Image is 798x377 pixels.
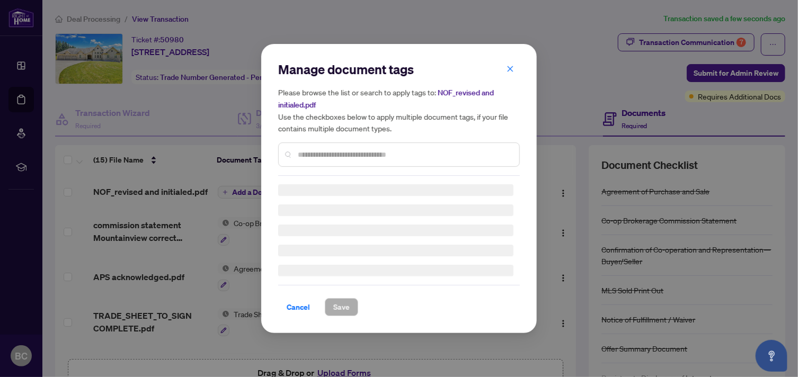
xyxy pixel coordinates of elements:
button: Save [325,298,358,316]
span: Cancel [287,299,310,316]
h5: Please browse the list or search to apply tags to: Use the checkboxes below to apply multiple doc... [278,86,520,134]
button: Open asap [756,340,787,372]
span: close [507,65,514,73]
h2: Manage document tags [278,61,520,78]
button: Cancel [278,298,318,316]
